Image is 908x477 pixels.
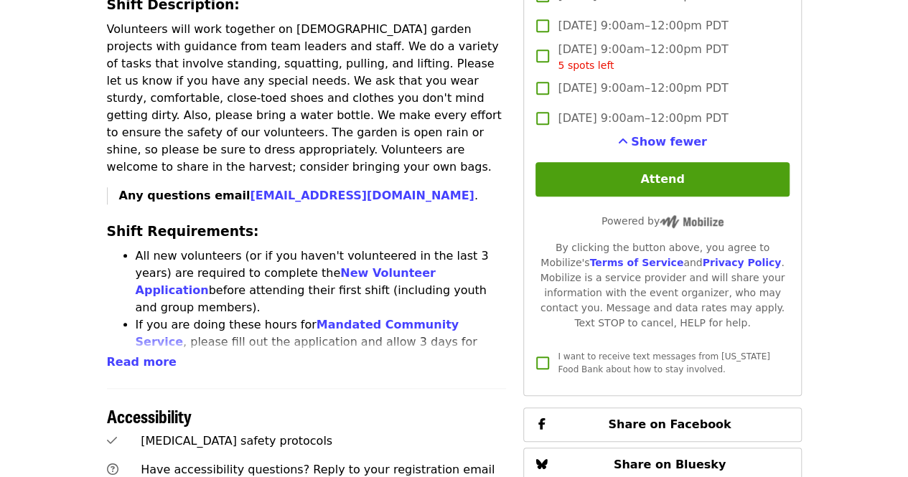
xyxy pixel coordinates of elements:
[558,351,769,374] span: I want to receive text messages from [US_STATE] Food Bank about how to stay involved.
[558,17,728,34] span: [DATE] 9:00am–12:00pm PDT
[250,189,474,202] a: [EMAIL_ADDRESS][DOMAIN_NAME]
[141,433,506,450] div: [MEDICAL_DATA] safety protocols
[631,135,707,148] span: Show fewer
[589,257,683,268] a: Terms of Service
[558,60,614,71] span: 5 spots left
[136,316,507,385] li: If you are doing these hours for , please fill out the application and allow 3 days for approval....
[107,21,507,176] p: Volunteers will work together on [DEMOGRAPHIC_DATA] garden projects with guidance from team leade...
[535,162,789,197] button: Attend
[136,266,436,297] a: New Volunteer Application
[558,110,728,127] span: [DATE] 9:00am–12:00pm PDT
[107,434,117,448] i: check icon
[107,463,118,476] i: question-circle icon
[107,354,177,371] button: Read more
[107,403,192,428] span: Accessibility
[119,187,507,204] p: .
[107,224,259,239] strong: Shift Requirements:
[523,407,801,442] button: Share on Facebook
[608,417,731,431] span: Share on Facebook
[702,257,781,268] a: Privacy Policy
[558,80,728,97] span: [DATE] 9:00am–12:00pm PDT
[602,215,724,227] span: Powered by
[107,355,177,369] span: Read more
[660,215,724,228] img: Powered by Mobilize
[535,240,789,331] div: By clicking the button above, you agree to Mobilize's and . Mobilize is a service provider and wi...
[558,41,728,73] span: [DATE] 9:00am–12:00pm PDT
[136,247,507,316] li: All new volunteers (or if you haven't volunteered in the last 3 years) are required to complete t...
[614,458,726,471] span: Share on Bluesky
[119,189,474,202] strong: Any questions email
[618,133,707,151] button: See more timeslots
